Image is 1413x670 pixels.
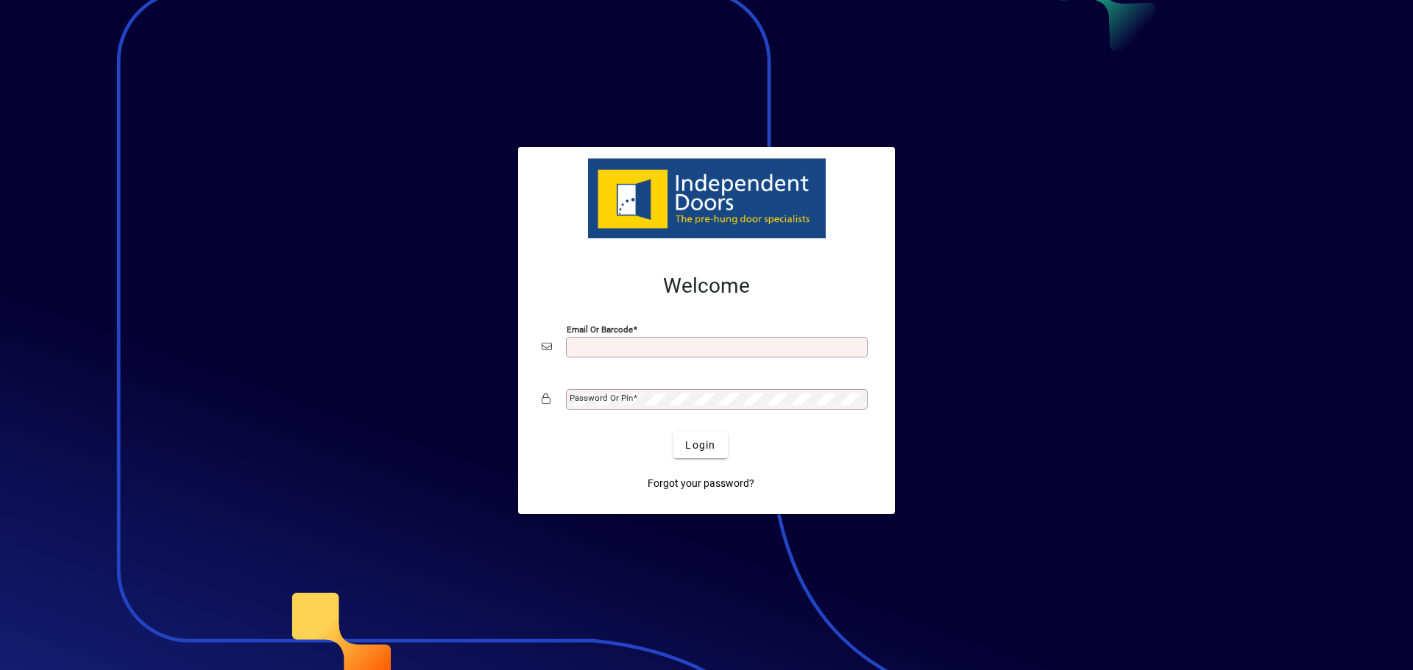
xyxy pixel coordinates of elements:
button: Login [673,432,727,458]
span: Forgot your password? [648,476,754,491]
mat-label: Email or Barcode [567,324,633,335]
mat-label: Password or Pin [570,393,633,403]
span: Login [685,438,715,453]
h2: Welcome [542,274,871,299]
a: Forgot your password? [642,470,760,496]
